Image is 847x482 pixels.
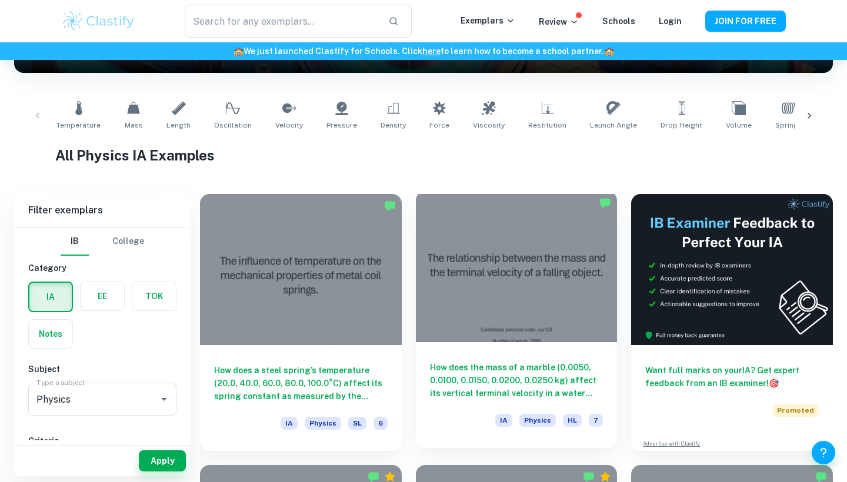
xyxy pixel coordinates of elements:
p: Exemplars [461,14,515,27]
span: IA [281,417,298,430]
div: Filter type choice [61,227,144,256]
button: IB [61,227,89,256]
a: Want full marks on yourIA? Get expert feedback from an IB examiner!PromotedAdvertise with Clastify [631,194,833,451]
span: Temperature [56,120,101,130]
button: JOIN FOR FREE [705,11,786,32]
span: Drop Height [661,120,702,130]
span: HL [563,414,582,427]
h6: How does a steel spring’s temperature (20.0, 40.0, 60.0, 80.0, 100.0°C) affect its spring constan... [214,364,388,403]
span: Density [381,120,406,130]
span: Mass [125,120,143,130]
h6: Subject [28,363,176,376]
span: Pressure [326,120,357,130]
button: Apply [139,450,186,471]
a: How does a steel spring’s temperature (20.0, 40.0, 60.0, 80.0, 100.0°C) affect its spring constan... [200,194,402,451]
span: Physics [305,417,341,430]
a: here [422,46,441,56]
span: 🏫 [234,46,244,56]
img: Marked [384,200,396,212]
h6: Criteria [28,434,176,447]
button: College [112,227,144,256]
span: Length [166,120,191,130]
img: Thumbnail [631,194,833,345]
span: Promoted [772,404,819,417]
a: Schools [602,16,635,26]
p: Review [539,15,579,28]
span: Viscosity [473,120,505,130]
a: How does the mass of a marble (0.0050, 0.0100, 0.0150, 0.0200, 0.0250 kg) affect its vertical ter... [416,194,618,451]
span: 🏫 [604,46,614,56]
img: Clastify logo [61,9,136,33]
span: Volume [726,120,752,130]
span: Launch Angle [590,120,637,130]
a: Advertise with Clastify [643,440,700,448]
h6: Want full marks on your IA ? Get expert feedback from an IB examiner! [645,364,819,390]
span: 6 [374,417,388,430]
span: Restitution [528,120,566,130]
img: Marked [599,197,611,209]
span: Springs [775,120,802,130]
button: Notes [29,320,72,348]
span: Velocity [275,120,303,130]
input: Search for any exemplars... [185,5,379,38]
span: Physics [519,414,556,427]
button: Help and Feedback [812,441,835,464]
button: IA [29,283,72,311]
h6: Filter exemplars [14,194,191,227]
span: Oscillation [214,120,252,130]
button: Open [156,391,172,407]
button: TOK [132,282,176,310]
span: Force [429,120,449,130]
h6: How does the mass of a marble (0.0050, 0.0100, 0.0150, 0.0200, 0.0250 kg) affect its vertical ter... [430,361,603,400]
span: SL [348,417,366,430]
span: 7 [589,414,603,427]
h1: All Physics IA Examples [55,145,792,166]
span: IA [495,414,512,427]
a: Login [659,16,682,26]
span: 🎯 [769,379,779,388]
button: EE [81,282,124,310]
h6: We just launched Clastify for Schools. Click to learn how to become a school partner. [2,45,845,58]
h6: Category [28,262,176,275]
label: Type a subject [36,377,85,387]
